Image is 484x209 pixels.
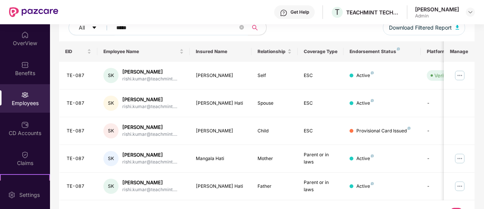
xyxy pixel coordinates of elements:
[190,41,251,62] th: Insured Name
[304,179,338,193] div: Parent or in laws
[248,20,267,35] button: search
[67,72,92,79] div: TE-087
[371,154,374,157] img: svg+xml;base64,PHN2ZyB4bWxucz0iaHR0cDovL3d3dy53My5vcmcvMjAwMC9zdmciIHdpZHRoPSI4IiBoZWlnaHQ9IjgiIH...
[258,49,286,55] span: Relationship
[444,41,475,62] th: Manage
[248,25,262,31] span: search
[280,9,287,17] img: svg+xml;base64,PHN2ZyBpZD0iSGVscC0zMngzMiIgeG1sbnM9Imh0dHA6Ly93d3cudzMub3JnLzIwMDAvc3ZnIiB3aWR0aD...
[304,72,338,79] div: ESC
[67,183,92,190] div: TE-087
[421,90,475,117] td: -
[21,61,29,69] img: svg+xml;base64,PHN2ZyBpZD0iQmVuZWZpdHMiIHhtbG5zPSJodHRwOi8vd3d3LnczLm9yZy8yMDAwL3N2ZyIgd2lkdGg9Ij...
[356,72,374,79] div: Active
[258,183,292,190] div: Father
[434,72,453,79] div: Verified
[371,71,374,74] img: svg+xml;base64,PHN2ZyB4bWxucz0iaHR0cDovL3d3dy53My5vcmcvMjAwMC9zdmciIHdpZHRoPSI4IiBoZWlnaHQ9IjgiIH...
[103,179,119,194] div: SK
[304,100,338,107] div: ESC
[298,41,344,62] th: Coverage Type
[21,151,29,159] img: svg+xml;base64,PHN2ZyBpZD0iQ2xhaW0iIHhtbG5zPSJodHRwOi8vd3d3LnczLm9yZy8yMDAwL3N2ZyIgd2lkdGg9IjIwIi...
[335,8,340,17] span: T
[350,49,414,55] div: Endorsement Status
[258,100,292,107] div: Spouse
[415,13,459,19] div: Admin
[196,100,245,107] div: [PERSON_NAME] Hati
[196,72,245,79] div: [PERSON_NAME]
[8,191,16,199] img: svg+xml;base64,PHN2ZyBpZD0iU2V0dGluZy0yMHgyMCIgeG1sbnM9Imh0dHA6Ly93d3cudzMub3JnLzIwMDAvc3ZnIiB3aW...
[421,173,475,200] td: -
[467,9,473,15] img: svg+xml;base64,PHN2ZyBpZD0iRHJvcGRvd24tMzJ4MzIiIHhtbG5zPSJodHRwOi8vd3d3LnczLm9yZy8yMDAwL3N2ZyIgd2...
[258,155,292,162] div: Mother
[421,145,475,173] td: -
[304,151,338,166] div: Parent or in laws
[103,68,119,83] div: SK
[397,47,400,50] img: svg+xml;base64,PHN2ZyB4bWxucz0iaHR0cDovL3d3dy53My5vcmcvMjAwMC9zdmciIHdpZHRoPSI4IiBoZWlnaHQ9IjgiIH...
[21,91,29,99] img: svg+xml;base64,PHN2ZyBpZD0iRW1wbG95ZWVzIiB4bWxucz0iaHR0cDovL3d3dy53My5vcmcvMjAwMC9zdmciIHdpZHRoPS...
[122,75,177,83] div: rishi.kumar@teachmint....
[103,151,119,166] div: SK
[290,9,309,15] div: Get Help
[79,24,85,32] span: All
[122,159,177,166] div: rishi.kumar@teachmint....
[59,41,98,62] th: EID
[258,127,292,135] div: Child
[389,24,452,32] span: Download Filtered Report
[383,20,465,35] button: Download Filtered Report
[122,103,177,110] div: rishi.kumar@teachmint....
[69,20,115,35] button: Allcaret-down
[122,151,177,159] div: [PERSON_NAME]
[415,6,459,13] div: [PERSON_NAME]
[21,31,29,39] img: svg+xml;base64,PHN2ZyBpZD0iSG9tZSIgeG1sbnM9Imh0dHA6Ly93d3cudzMub3JnLzIwMDAvc3ZnIiB3aWR0aD0iMjAiIG...
[251,41,298,62] th: Relationship
[356,100,374,107] div: Active
[92,25,97,31] span: caret-down
[454,180,466,192] img: manageButton
[407,127,411,130] img: svg+xml;base64,PHN2ZyB4bWxucz0iaHR0cDovL3d3dy53My5vcmcvMjAwMC9zdmciIHdpZHRoPSI4IiBoZWlnaHQ9IjgiIH...
[67,127,92,135] div: TE-087
[122,131,177,138] div: rishi.kumar@teachmint....
[196,155,245,162] div: Mangala Hati
[103,96,119,111] div: SK
[346,9,399,16] div: TEACHMINT TECHNOLOGIES PRIVATE LIMITED
[9,7,58,17] img: New Pazcare Logo
[67,100,92,107] div: TE-087
[122,68,177,75] div: [PERSON_NAME]
[304,127,338,135] div: ESC
[122,179,177,186] div: [PERSON_NAME]
[356,183,374,190] div: Active
[356,127,411,135] div: Provisional Card Issued
[196,183,245,190] div: [PERSON_NAME] Hati
[103,49,178,55] span: Employee Name
[67,155,92,162] div: TE-087
[454,152,466,165] img: manageButton
[356,155,374,162] div: Active
[421,117,475,145] td: -
[456,25,459,30] img: svg+xml;base64,PHN2ZyB4bWxucz0iaHR0cDovL3d3dy53My5vcmcvMjAwMC9zdmciIHhtbG5zOnhsaW5rPSJodHRwOi8vd3...
[21,121,29,129] img: svg+xml;base64,PHN2ZyBpZD0iQ0RfQWNjb3VudHMiIGRhdGEtbmFtZT0iQ0QgQWNjb3VudHMiIHhtbG5zPSJodHRwOi8vd3...
[258,72,292,79] div: Self
[17,191,42,199] div: Settings
[97,41,190,62] th: Employee Name
[103,123,119,138] div: SK
[239,25,244,30] span: close-circle
[122,186,177,193] div: rishi.kumar@teachmint....
[122,124,177,131] div: [PERSON_NAME]
[239,24,244,31] span: close-circle
[371,182,374,185] img: svg+xml;base64,PHN2ZyB4bWxucz0iaHR0cDovL3d3dy53My5vcmcvMjAwMC9zdmciIHdpZHRoPSI4IiBoZWlnaHQ9IjgiIH...
[122,96,177,103] div: [PERSON_NAME]
[196,127,245,135] div: [PERSON_NAME]
[371,99,374,102] img: svg+xml;base64,PHN2ZyB4bWxucz0iaHR0cDovL3d3dy53My5vcmcvMjAwMC9zdmciIHdpZHRoPSI4IiBoZWlnaHQ9IjgiIH...
[427,49,468,55] div: Platform Status
[454,69,466,82] img: manageButton
[65,49,86,55] span: EID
